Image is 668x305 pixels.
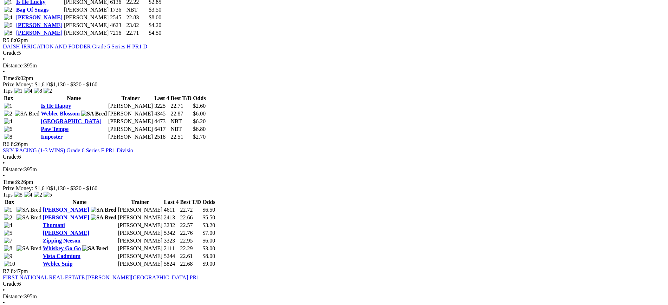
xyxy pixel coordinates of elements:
[3,166,24,172] span: Distance:
[3,50,18,56] span: Grade:
[154,133,169,140] td: 2518
[117,230,163,237] td: [PERSON_NAME]
[4,7,12,13] img: 2
[202,207,215,213] span: $6.50
[117,222,163,229] td: [PERSON_NAME]
[180,245,202,252] td: 22.29
[16,22,63,28] a: [PERSON_NAME]
[117,214,163,221] td: [PERSON_NAME]
[11,268,28,274] span: 8:47pm
[91,214,116,221] img: SA Bred
[4,253,12,259] img: 9
[126,29,148,37] td: 22.71
[41,126,69,132] a: Paw Tempe
[117,245,163,252] td: [PERSON_NAME]
[64,29,109,37] td: [PERSON_NAME]
[202,230,215,236] span: $7.00
[3,50,665,56] div: 5
[180,237,202,244] td: 22.95
[180,222,202,229] td: 22.57
[108,133,153,140] td: [PERSON_NAME]
[4,245,12,252] img: 8
[3,179,16,185] span: Time:
[4,134,12,140] img: 8
[202,199,215,206] th: Odds
[41,118,102,124] a: [GEOGRAPHIC_DATA]
[3,293,24,299] span: Distance:
[3,268,9,274] span: R7
[180,260,202,267] td: 22.68
[3,88,13,94] span: Tips
[202,238,215,244] span: $6.00
[154,110,169,117] td: 4345
[193,134,206,140] span: $2.70
[117,253,163,260] td: [PERSON_NAME]
[4,261,15,267] img: 10
[170,102,192,110] td: 22.71
[17,214,41,221] img: SA Bred
[149,22,161,28] span: $4.20
[3,147,133,153] a: SKY RACING (1-3 WINS) Grade 6 Series F PR1 Divisio
[40,95,107,102] th: Name
[163,214,179,221] td: 2413
[4,222,12,228] img: 4
[3,293,665,300] div: 395m
[163,199,179,206] th: Last 4
[202,253,215,259] span: $8.00
[34,192,42,198] img: 2
[154,95,169,102] th: Last 4
[43,199,117,206] th: Name
[3,69,5,75] span: •
[154,126,169,133] td: 6417
[126,6,148,13] td: NBT
[149,7,161,13] span: $3.50
[24,88,32,94] img: 4
[17,207,41,213] img: SA Bred
[3,81,665,88] div: Prize Money: $1,610
[117,199,163,206] th: Trainer
[5,199,14,205] span: Box
[163,237,179,244] td: 3323
[163,245,179,252] td: 2111
[3,281,18,287] span: Grade:
[16,14,63,20] a: [PERSON_NAME]
[110,22,125,29] td: 4623
[16,7,48,13] a: Bag Of Snags
[3,62,665,69] div: 395m
[108,102,153,110] td: [PERSON_NAME]
[41,134,63,140] a: Imposter
[110,29,125,37] td: 7216
[4,95,13,101] span: Box
[180,206,202,213] td: 22.72
[64,14,109,21] td: [PERSON_NAME]
[81,111,107,117] img: SA Bred
[4,207,12,213] img: 1
[108,126,153,133] td: [PERSON_NAME]
[11,141,28,147] span: 8:26pm
[44,88,52,94] img: 2
[170,118,192,125] td: NBT
[3,274,199,280] a: FIRST NATIONAL REAL ESTATE [PERSON_NAME][GEOGRAPHIC_DATA] PR1
[108,110,153,117] td: [PERSON_NAME]
[202,261,215,267] span: $9.00
[3,287,5,293] span: •
[126,14,148,21] td: 22.83
[3,56,5,62] span: •
[14,88,22,94] img: 1
[4,103,12,109] img: 1
[3,166,665,173] div: 395m
[43,245,81,251] a: Whiskey Go Go
[4,238,12,244] img: 7
[180,253,202,260] td: 22.61
[193,126,206,132] span: $6.80
[110,6,125,13] td: 1736
[24,192,32,198] img: 4
[43,230,89,236] a: [PERSON_NAME]
[64,6,109,13] td: [PERSON_NAME]
[43,214,89,220] a: [PERSON_NAME]
[193,103,206,109] span: $2.60
[3,154,18,160] span: Grade:
[163,260,179,267] td: 5824
[117,206,163,213] td: [PERSON_NAME]
[16,30,63,36] a: [PERSON_NAME]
